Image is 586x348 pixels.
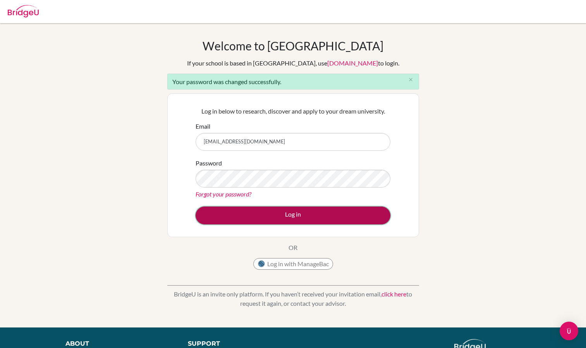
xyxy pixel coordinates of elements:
[8,5,39,17] img: Bridge-U
[327,59,378,67] a: [DOMAIN_NAME]
[196,190,251,198] a: Forgot your password?
[196,158,222,168] label: Password
[196,207,390,224] button: Log in
[253,258,333,270] button: Log in with ManageBac
[382,290,406,298] a: click here
[187,59,399,68] div: If your school is based in [GEOGRAPHIC_DATA], use to login.
[408,77,414,83] i: close
[167,289,419,308] p: BridgeU is an invite only platform. If you haven’t received your invitation email, to request it ...
[403,74,419,86] button: Close
[203,39,383,53] h1: Welcome to [GEOGRAPHIC_DATA]
[289,243,297,252] p: OR
[167,74,419,90] div: Your password was changed successfully.
[560,322,578,340] div: Open Intercom Messenger
[196,122,210,131] label: Email
[196,107,390,116] p: Log in below to research, discover and apply to your dream university.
